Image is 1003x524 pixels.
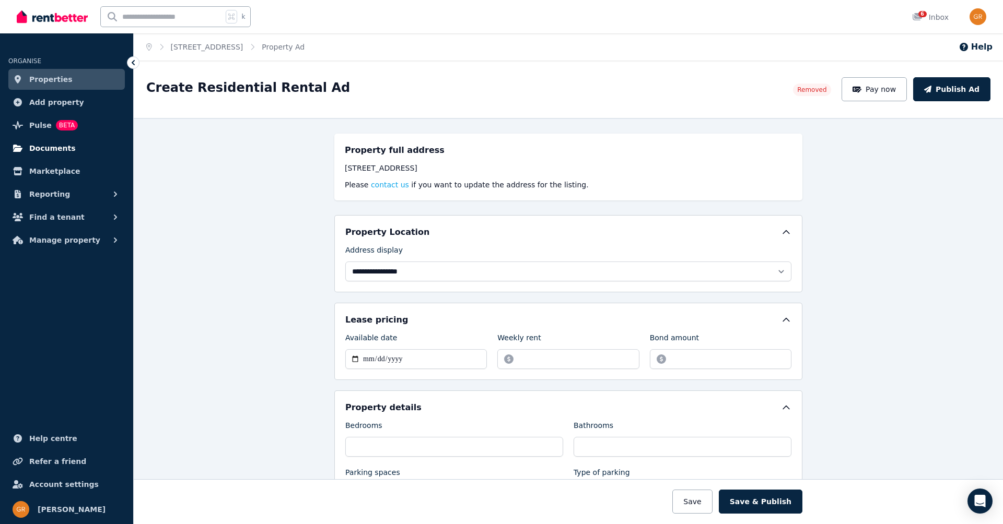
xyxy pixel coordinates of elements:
[345,144,445,157] h5: Property full address
[959,41,993,53] button: Help
[797,86,826,94] span: Removed
[262,43,305,51] a: Property Ad
[8,451,125,472] a: Refer a friend
[967,489,993,514] div: Open Intercom Messenger
[345,180,792,190] p: Please if you want to update the address for the listing.
[574,467,630,482] label: Type of parking
[29,455,86,468] span: Refer a friend
[29,211,85,223] span: Find a tenant
[574,420,613,435] label: Bathrooms
[345,226,429,239] h5: Property Location
[497,332,541,347] label: Weekly rent
[970,8,986,25] img: Guy Rotenberg
[29,165,80,177] span: Marketplace
[345,401,422,414] h5: Property details
[8,207,125,228] button: Find a tenant
[29,119,52,132] span: Pulse
[29,478,99,491] span: Account settings
[345,467,400,482] label: Parking spaces
[8,428,125,449] a: Help centre
[171,43,243,51] a: [STREET_ADDRESS]
[29,96,84,109] span: Add property
[8,230,125,251] button: Manage property
[842,77,907,101] button: Pay now
[29,73,73,86] span: Properties
[913,77,990,101] button: Publish Ad
[345,245,403,259] label: Address display
[672,490,712,514] button: Save
[8,184,125,205] button: Reporting
[29,234,100,246] span: Manage property
[719,490,802,514] button: Save & Publish
[345,420,382,435] label: Bedrooms
[56,120,78,130] span: BETA
[241,13,245,21] span: k
[8,69,125,90] a: Properties
[8,92,125,113] a: Add property
[650,332,699,347] label: Bond amount
[918,11,927,17] span: 6
[29,142,76,154] span: Documents
[29,432,77,445] span: Help centre
[8,115,125,136] a: PulseBETA
[912,12,949,22] div: Inbox
[17,9,88,25] img: RentBetter
[38,503,106,516] span: [PERSON_NAME]
[345,314,408,326] h5: Lease pricing
[345,163,792,173] div: [STREET_ADDRESS]
[371,180,409,190] button: contact us
[13,501,29,518] img: Guy Rotenberg
[8,474,125,495] a: Account settings
[8,57,41,65] span: ORGANISE
[134,33,317,61] nav: Breadcrumb
[8,161,125,182] a: Marketplace
[8,138,125,159] a: Documents
[146,79,350,96] h1: Create Residential Rental Ad
[345,332,397,347] label: Available date
[29,188,70,200] span: Reporting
